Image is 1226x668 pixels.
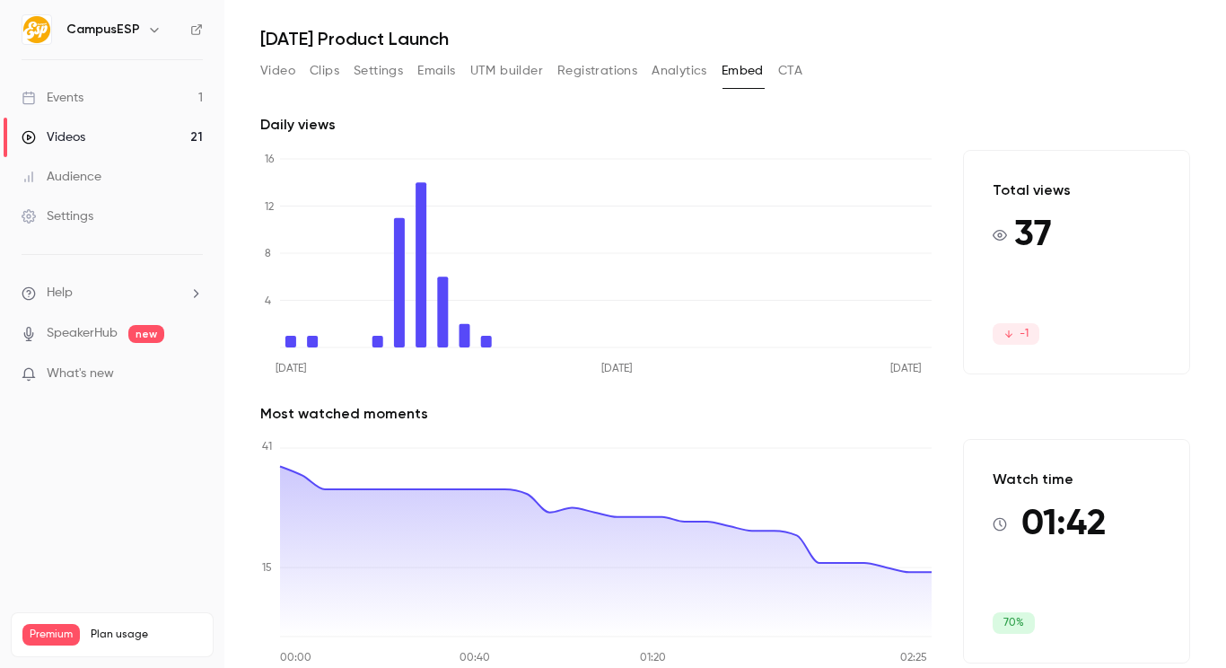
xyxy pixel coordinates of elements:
[260,403,1190,425] h2: Most watched moments
[280,653,311,664] tspan: 00:00
[722,57,764,85] button: Embed
[310,57,339,85] button: Clips
[417,57,455,85] button: Emails
[601,363,632,374] tspan: [DATE]
[993,469,1106,490] p: Watch time
[652,57,707,85] button: Analytics
[22,128,85,146] div: Videos
[265,202,274,213] tspan: 12
[640,653,666,664] tspan: 01:20
[91,628,202,642] span: Plan usage
[262,563,272,574] tspan: 15
[265,249,271,259] tspan: 8
[22,624,80,646] span: Premium
[22,284,203,303] li: help-dropdown-opener
[262,442,272,453] tspan: 41
[1021,497,1106,551] span: 01:42
[22,207,93,225] div: Settings
[128,325,164,343] span: new
[354,57,403,85] button: Settings
[993,612,1035,634] span: 70%
[260,28,1190,49] h1: [DATE] Product Launch
[460,653,490,664] tspan: 00:40
[265,296,271,307] tspan: 4
[47,365,114,383] span: What's new
[66,21,140,39] h6: CampusESP
[47,284,73,303] span: Help
[993,180,1071,201] p: Total views
[557,57,637,85] button: Registrations
[47,324,118,343] a: SpeakerHub
[260,114,1190,136] h2: Daily views
[22,15,51,44] img: CampusESP
[1014,208,1052,262] span: 37
[900,653,927,664] tspan: 02:25
[22,168,101,186] div: Audience
[890,363,921,374] tspan: [DATE]
[778,57,802,85] button: CTA
[22,89,83,107] div: Events
[993,323,1039,345] span: -1
[260,57,295,85] button: Video
[470,57,543,85] button: UTM builder
[265,154,275,165] tspan: 16
[276,363,306,374] tspan: [DATE]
